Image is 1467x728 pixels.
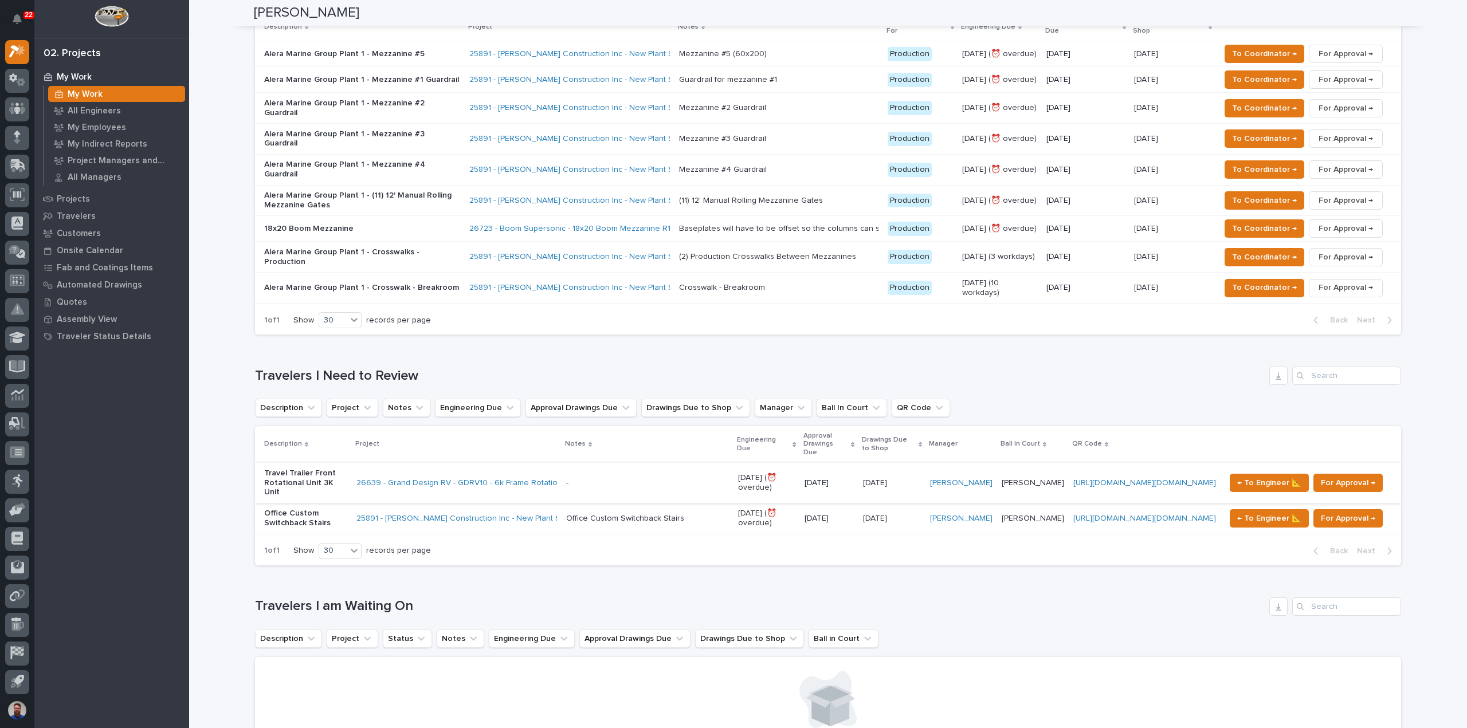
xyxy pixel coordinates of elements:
button: For Approval → [1309,70,1383,89]
a: Automated Drawings [34,276,189,293]
div: Production [888,73,932,87]
button: For Approval → [1309,279,1383,297]
p: Onsite Calendar [57,246,123,256]
div: Production [888,101,932,115]
a: 25891 - [PERSON_NAME] Construction Inc - New Plant Setup - Mezzanine Project [469,196,765,206]
button: Ball In Court [817,399,887,417]
div: Notifications22 [14,14,29,32]
button: To Coordinator → [1225,191,1304,210]
a: My Indirect Reports [44,136,189,152]
div: Crosswalk - Breakroom [679,283,765,293]
p: [DATE] (⏰ overdue) [962,134,1038,144]
p: Alera Marine Group Plant 1 - Crosswalk - Breakroom [264,283,460,293]
span: For Approval → [1319,47,1373,61]
p: [DATE] [1046,165,1125,175]
button: To Coordinator → [1225,248,1304,266]
a: 25891 - [PERSON_NAME] Construction Inc - New Plant Setup - Mezzanine Project [469,134,765,144]
button: To Coordinator → [1225,160,1304,179]
p: Travelers [57,211,96,222]
p: [DATE] [1134,163,1160,175]
tr: Alera Marine Group Plant 1 - (11) 12' Manual Rolling Mezzanine Gates25891 - [PERSON_NAME] Constru... [255,185,1401,216]
img: Workspace Logo [95,6,128,27]
p: Approval Drawings Due [1045,16,1120,37]
p: [DATE] [1046,75,1125,85]
span: To Coordinator → [1232,47,1297,61]
p: Alera Marine Group Plant 1 - Mezzanine #2 Guardrail [264,99,460,118]
p: 1 of 1 [255,306,289,335]
p: [DATE] (⏰ overdue) [962,196,1038,206]
a: Traveler Status Details [34,328,189,345]
button: Notes [383,399,430,417]
div: (11) 12' Manual Rolling Mezzanine Gates [679,196,823,206]
button: To Coordinator → [1225,219,1304,238]
p: Description [264,21,302,33]
p: [DATE] [1046,49,1125,59]
button: Next [1352,546,1401,556]
span: ← To Engineer 📐 [1237,476,1301,490]
div: Office Custom Switchback Stairs [566,514,684,524]
p: Alera Marine Group Plant 1 - Mezzanine #4 Guardrail [264,160,460,179]
button: Manager [755,399,812,417]
a: [URL][DOMAIN_NAME][DOMAIN_NAME] [1073,479,1216,487]
tr: Alera Marine Group Plant 1 - Mezzanine #2 Guardrail25891 - [PERSON_NAME] Construction Inc - New P... [255,93,1401,124]
span: For Approval → [1319,73,1373,86]
p: 22 [25,11,33,19]
p: [DATE] [1134,222,1160,234]
span: To Coordinator → [1232,101,1297,115]
button: Approval Drawings Due [579,629,691,648]
span: To Coordinator → [1232,132,1297,145]
span: For Approval → [1319,222,1373,235]
button: To Coordinator → [1225,45,1304,63]
span: To Coordinator → [1232,194,1297,207]
h1: Travelers I Need to Review [255,368,1265,384]
button: For Approval → [1313,474,1383,492]
tr: Alera Marine Group Plant 1 - Mezzanine #1 Guardrail25891 - [PERSON_NAME] Construction Inc - New P... [255,67,1401,93]
p: [DATE] (⏰ overdue) [962,49,1038,59]
p: [DATE] [805,478,854,488]
a: Onsite Calendar [34,242,189,259]
span: For Approval → [1319,250,1373,264]
button: ← To Engineer 📐 [1230,474,1309,492]
p: Engineering Due [961,21,1015,33]
p: [DATE] (3 workdays) [962,252,1038,262]
p: Engineering Due [737,434,790,455]
p: 18x20 Boom Mezzanine [264,224,460,234]
a: Fab and Coatings Items [34,259,189,276]
tr: 18x20 Boom Mezzanine26723 - Boom Supersonic - 18x20 Boom Mezzanine R1 Baseplates will have to be ... [255,216,1401,242]
div: Production [888,250,932,264]
div: Production [888,281,932,295]
p: [DATE] [863,511,889,524]
div: (2) Production Crosswalks Between Mezzanines [679,252,856,262]
p: Automated Drawings [57,280,142,290]
button: ← To Engineer 📐 [1230,509,1309,528]
button: For Approval → [1309,160,1383,179]
p: Project [355,438,379,450]
span: To Coordinator → [1232,163,1297,176]
div: Production [888,132,932,146]
div: Production [888,194,932,208]
p: My Indirect Reports [68,139,147,149]
tr: Travel Trailer Front Rotational Unit 3K Unit26639 - Grand Design RV - GDRV10 - 6k Frame Rotation ... [255,463,1401,503]
button: QR Code [892,399,950,417]
p: Ball In Court [1001,438,1040,450]
p: Notes [565,438,586,450]
div: 02. Projects [44,48,101,60]
tr: Office Custom Switchback Stairs25891 - [PERSON_NAME] Construction Inc - New Plant Setup - Mezzani... [255,503,1401,534]
a: All Engineers [44,103,189,119]
div: Production [888,47,932,61]
span: For Approval → [1319,281,1373,294]
p: Travel Trailer Front Rotational Unit 3K Unit [264,469,347,497]
p: Description [264,438,302,450]
a: Quotes [34,293,189,310]
span: To Coordinator → [1232,281,1297,294]
button: To Coordinator → [1225,279,1304,297]
button: For Approval → [1309,129,1383,148]
div: Guardrail for mezzanine #1 [679,75,777,85]
p: [DATE] (⏰ overdue) [962,103,1038,113]
button: Notifications [5,7,29,31]
span: Back [1323,315,1348,325]
div: Mezzanine #2 Guardrail [679,103,766,113]
p: [DATE] (10 workdays) [962,278,1038,298]
button: Back [1304,315,1352,325]
p: Approval Drawings Due [803,430,849,459]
